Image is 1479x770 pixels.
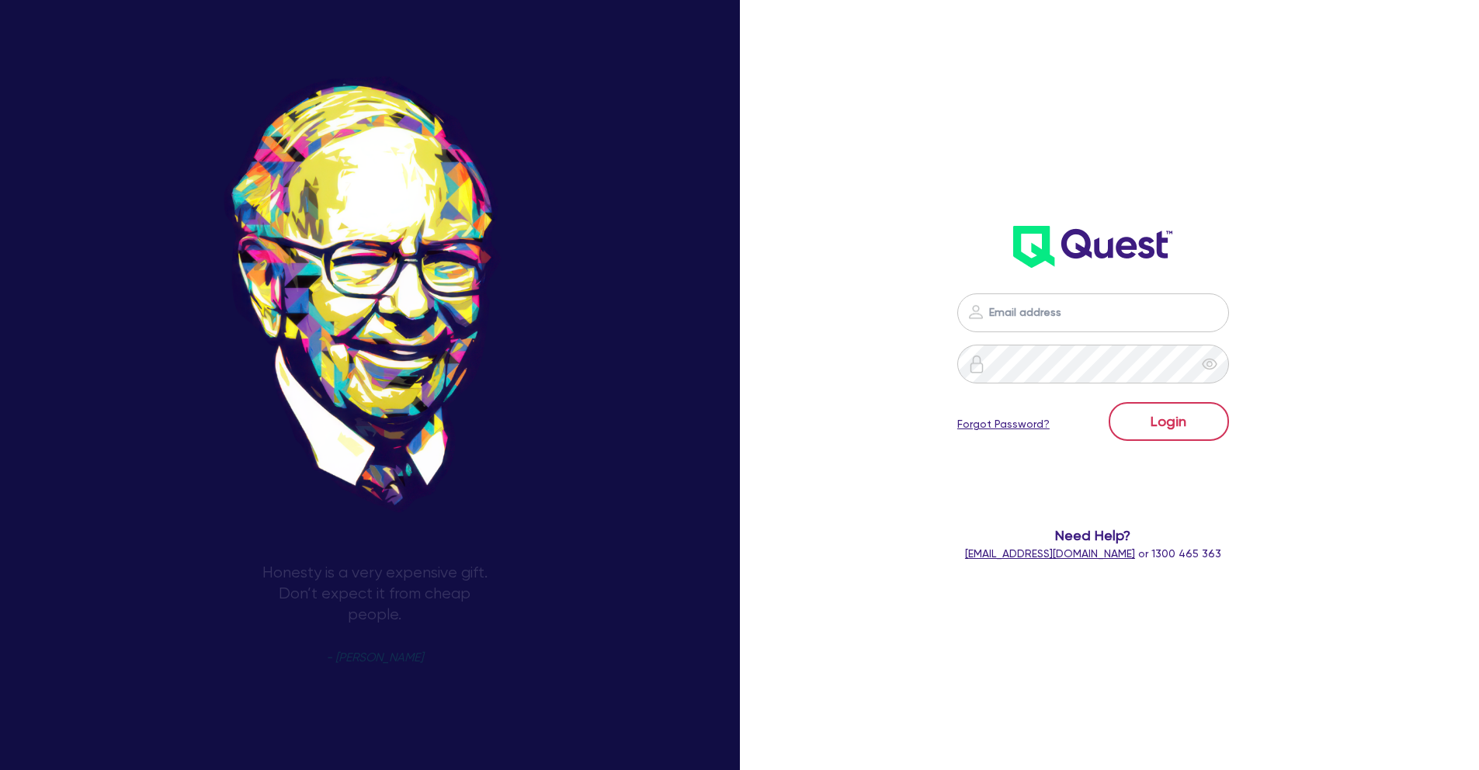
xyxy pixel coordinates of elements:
[965,547,1135,560] a: [EMAIL_ADDRESS][DOMAIN_NAME]
[1109,402,1229,441] button: Login
[967,355,986,373] img: icon-password
[957,416,1050,432] a: Forgot Password?
[326,652,423,664] span: - [PERSON_NAME]
[1013,226,1172,268] img: wH2k97JdezQIQAAAABJRU5ErkJggg==
[957,293,1229,332] input: Email address
[895,525,1292,546] span: Need Help?
[1202,356,1217,372] span: eye
[967,303,985,321] img: icon-password
[965,547,1221,560] span: or 1300 465 363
